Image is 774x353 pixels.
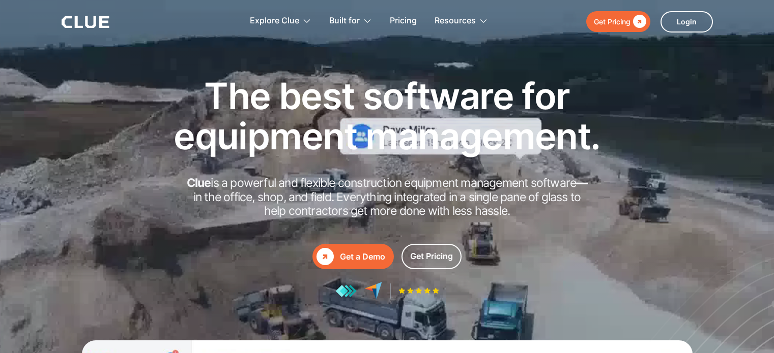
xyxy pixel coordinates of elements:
img: reviews at capterra [364,282,382,300]
div: Explore Clue [250,5,311,37]
h1: The best software for equipment management. [158,76,616,156]
a: Get Pricing [586,11,650,32]
div: Built for [329,5,372,37]
div: Get Pricing [410,250,453,263]
img: Five-star rating icon [398,287,439,294]
img: reviews at getapp [335,284,357,298]
div:  [317,248,334,265]
div: Explore Clue [250,5,299,37]
div: Built for [329,5,360,37]
div:  [630,15,646,28]
strong: — [576,176,587,190]
strong: Clue [187,176,211,190]
a: Get Pricing [402,244,462,269]
div: Resources [435,5,488,37]
a: Login [661,11,713,33]
div: Resources [435,5,476,37]
div: Get a Demo [340,250,385,263]
h2: is a powerful and flexible construction equipment management software in the office, shop, and fi... [184,176,591,218]
div: Get Pricing [594,15,630,28]
a: Pricing [390,5,417,37]
a: Get a Demo [312,244,394,269]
